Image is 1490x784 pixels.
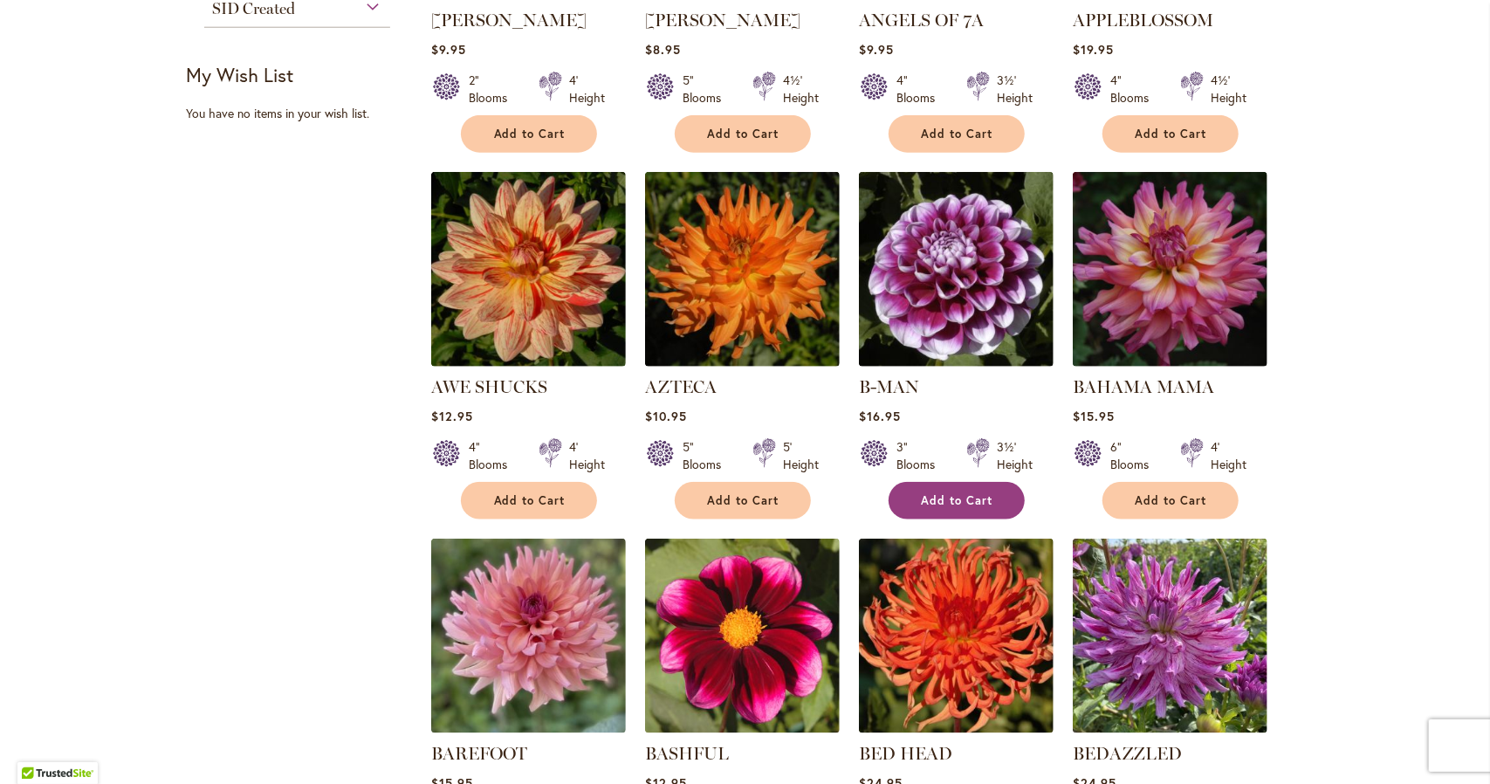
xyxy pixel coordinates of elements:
[1110,438,1159,473] div: 6" Blooms
[859,539,1054,733] img: BED HEAD
[645,41,681,58] span: $8.95
[896,72,945,107] div: 4" Blooms
[431,743,527,764] a: BAREFOOT
[431,376,547,397] a: AWE SHUCKS
[859,41,894,58] span: $9.95
[1102,482,1239,519] button: Add to Cart
[1136,493,1207,508] span: Add to Cart
[859,354,1054,370] a: B-MAN
[187,105,420,122] div: You have no items in your wish list.
[13,722,62,771] iframe: Launch Accessibility Center
[431,10,587,31] a: [PERSON_NAME]
[922,493,993,508] span: Add to Cart
[1073,376,1214,397] a: BAHAMA MAMA
[708,127,779,141] span: Add to Cart
[675,482,811,519] button: Add to Cart
[431,41,466,58] span: $9.95
[997,438,1033,473] div: 3½' Height
[1073,41,1114,58] span: $19.95
[494,127,566,141] span: Add to Cart
[997,72,1033,107] div: 3½' Height
[1211,438,1246,473] div: 4' Height
[645,354,840,370] a: AZTECA
[1073,408,1115,424] span: $15.95
[187,62,294,87] strong: My Wish List
[1211,72,1246,107] div: 4½' Height
[1073,172,1267,367] img: Bahama Mama
[859,376,919,397] a: B-MAN
[1136,127,1207,141] span: Add to Cart
[683,72,731,107] div: 5" Blooms
[1073,743,1182,764] a: BEDAZZLED
[683,438,731,473] div: 5" Blooms
[431,354,626,370] a: AWE SHUCKS
[431,172,626,367] img: AWE SHUCKS
[494,493,566,508] span: Add to Cart
[569,438,605,473] div: 4' Height
[1110,72,1159,107] div: 4" Blooms
[569,72,605,107] div: 4' Height
[645,743,729,764] a: BASHFUL
[469,72,518,107] div: 2" Blooms
[645,376,717,397] a: AZTECA
[859,172,1054,367] img: B-MAN
[859,743,952,764] a: BED HEAD
[1102,115,1239,153] button: Add to Cart
[645,539,840,733] img: BASHFUL
[859,10,984,31] a: ANGELS OF 7A
[859,720,1054,737] a: BED HEAD
[675,115,811,153] button: Add to Cart
[783,438,819,473] div: 5' Height
[1073,539,1267,733] img: Bedazzled
[645,720,840,737] a: BASHFUL
[1073,10,1213,31] a: APPLEBLOSSOM
[1073,720,1267,737] a: Bedazzled
[469,438,518,473] div: 4" Blooms
[889,482,1025,519] button: Add to Cart
[431,720,626,737] a: BAREFOOT
[431,539,626,733] img: BAREFOOT
[783,72,819,107] div: 4½' Height
[922,127,993,141] span: Add to Cart
[896,438,945,473] div: 3" Blooms
[889,115,1025,153] button: Add to Cart
[859,408,901,424] span: $16.95
[708,493,779,508] span: Add to Cart
[645,172,840,367] img: AZTECA
[461,115,597,153] button: Add to Cart
[1073,354,1267,370] a: Bahama Mama
[461,482,597,519] button: Add to Cart
[431,408,473,424] span: $12.95
[645,408,687,424] span: $10.95
[645,10,800,31] a: [PERSON_NAME]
